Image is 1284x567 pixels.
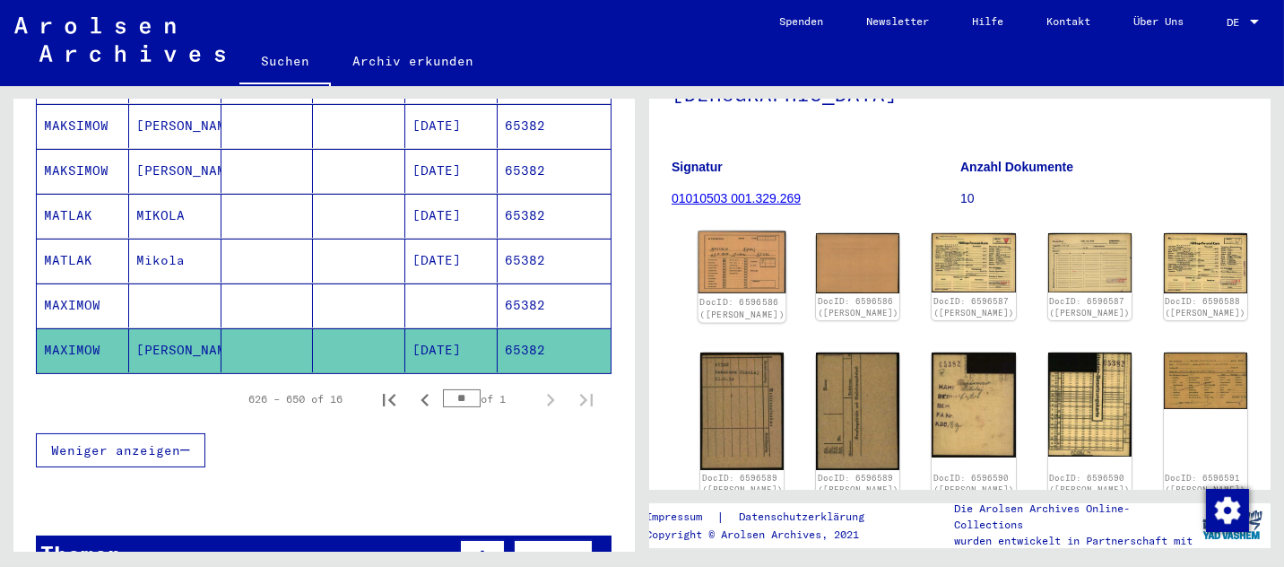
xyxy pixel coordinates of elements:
mat-cell: 65382 [498,194,611,238]
a: Impressum [646,508,716,527]
a: Suchen [239,39,331,86]
img: 001.jpg [700,353,784,470]
mat-cell: [PERSON_NAME] [129,149,221,193]
a: Datenschutzerklärung [724,508,886,527]
img: 002.jpg [816,353,899,469]
a: Archiv erkunden [331,39,495,83]
img: Zustimmung ändern [1206,489,1249,532]
span: 1 [208,549,216,565]
img: 001.jpg [1164,233,1247,292]
mat-cell: MATLAK [37,194,129,238]
p: Copyright © Arolsen Archives, 2021 [646,527,886,543]
img: 002.jpg [816,233,899,293]
span: Filter [529,549,577,565]
div: | [646,508,886,527]
mat-cell: [DATE] [405,149,498,193]
mat-cell: Mikola [129,239,221,283]
a: DocID: 6596587 ([PERSON_NAME]) [1049,296,1130,318]
mat-cell: MIKOLA [129,194,221,238]
button: Next page [533,381,568,417]
img: yv_logo.png [1199,502,1266,547]
mat-cell: [DATE] [405,328,498,372]
img: 001.jpg [932,353,1015,458]
mat-cell: 65382 [498,149,611,193]
img: 002.jpg [1048,353,1132,456]
mat-cell: MAXIMOW [37,328,129,372]
b: Anzahl Dokumente [960,160,1073,174]
img: 001.jpg [1164,353,1247,408]
mat-cell: MAXIMOW [37,283,129,327]
a: DocID: 6596591 ([PERSON_NAME]) [1165,473,1245,495]
mat-cell: 65382 [498,239,611,283]
a: DocID: 6596586 ([PERSON_NAME]) [699,297,785,320]
a: DocID: 6596587 ([PERSON_NAME]) [933,296,1014,318]
mat-cell: MAKSIMOW [37,104,129,148]
mat-cell: 65382 [498,328,611,372]
mat-cell: [DATE] [405,194,498,238]
button: First page [371,381,407,417]
button: Weniger anzeigen [36,433,205,467]
a: DocID: 6596590 ([PERSON_NAME]) [1049,473,1130,495]
div: 626 – 650 of 16 [248,391,343,407]
p: 10 [960,189,1248,208]
a: DocID: 6596589 ([PERSON_NAME]) [702,473,783,495]
mat-cell: [PERSON_NAME] [129,104,221,148]
a: DocID: 6596586 ([PERSON_NAME]) [818,296,898,318]
a: DocID: 6596588 ([PERSON_NAME]) [1165,296,1245,318]
mat-cell: 65382 [498,283,611,327]
div: of 1 [443,390,533,407]
mat-cell: [DATE] [405,239,498,283]
mat-cell: 65382 [498,104,611,148]
img: 002.jpg [1048,233,1132,292]
a: 01010503 001.329.269 [672,191,801,205]
a: DocID: 6596590 ([PERSON_NAME]) [933,473,1014,495]
span: Datensätze gefunden [216,549,369,565]
mat-cell: [DATE] [405,104,498,148]
span: Weniger anzeigen [51,442,180,458]
img: Arolsen_neg.svg [14,17,225,62]
mat-cell: [PERSON_NAME] [129,328,221,372]
a: DocID: 6596589 ([PERSON_NAME]) [818,473,898,495]
img: 001.jpg [932,233,1015,292]
div: Zustimmung ändern [1205,488,1248,531]
mat-cell: MAKSIMOW [37,149,129,193]
button: Last page [568,381,604,417]
span: DE [1227,16,1246,29]
p: wurden entwickelt in Partnerschaft mit [954,533,1193,549]
mat-cell: MATLAK [37,239,129,283]
button: Previous page [407,381,443,417]
b: Signatur [672,160,723,174]
img: 001.jpg [698,231,786,294]
p: Die Arolsen Archives Online-Collections [954,501,1193,533]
